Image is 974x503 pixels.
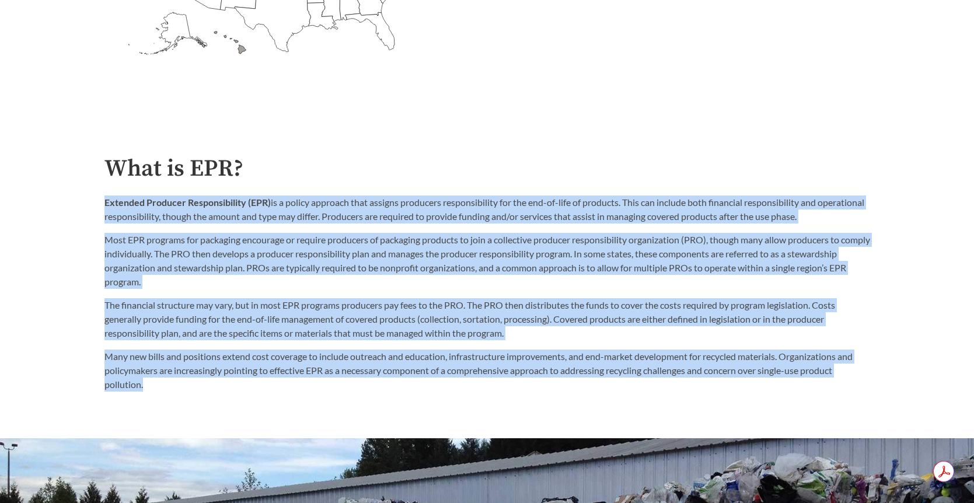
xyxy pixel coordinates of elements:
[104,233,870,289] p: Most EPR programs for packaging encourage or require producers of packaging products to join a co...
[104,298,870,340] p: The financial structure may vary, but in most EPR programs producers pay fees to the PRO. The PRO...
[104,156,870,182] h2: What is EPR?
[104,197,271,208] strong: Extended Producer Responsibility (EPR)
[104,195,870,223] p: is a policy approach that assigns producers responsibility for the end-of-life of products. This ...
[104,350,870,392] p: Many new bills and positions extend cost coverage to include outreach and education, infrastructu...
